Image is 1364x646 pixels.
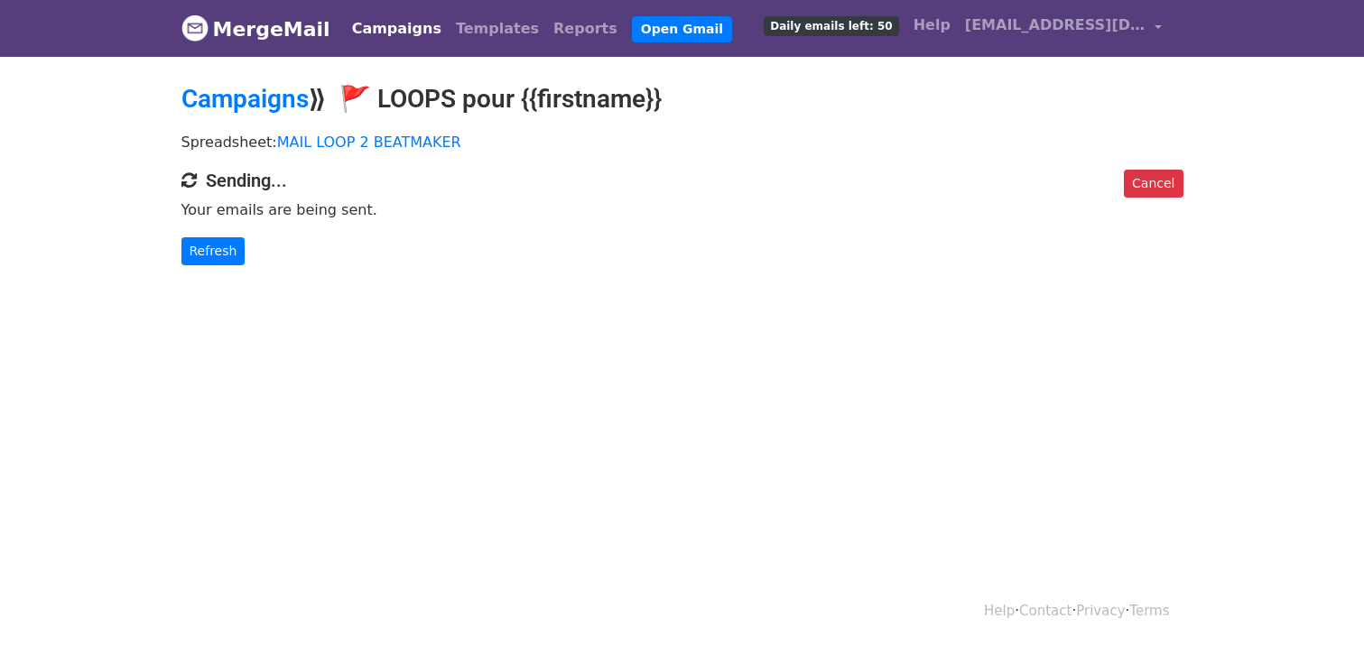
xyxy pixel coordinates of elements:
[181,14,209,42] img: MergeMail logo
[1076,603,1125,619] a: Privacy
[1019,603,1072,619] a: Contact
[906,7,958,43] a: Help
[449,11,546,47] a: Templates
[756,7,905,43] a: Daily emails left: 50
[181,170,1183,191] h4: Sending...
[764,16,898,36] span: Daily emails left: 50
[1129,603,1169,619] a: Terms
[181,133,1183,152] p: Spreadsheet:
[1124,170,1183,198] a: Cancel
[181,84,309,114] a: Campaigns
[546,11,625,47] a: Reports
[277,134,461,151] a: MAIL LOOP 2 BEATMAKER
[965,14,1146,36] span: [EMAIL_ADDRESS][DOMAIN_NAME]
[984,603,1015,619] a: Help
[345,11,449,47] a: Campaigns
[181,10,330,48] a: MergeMail
[181,237,246,265] a: Refresh
[958,7,1169,50] a: [EMAIL_ADDRESS][DOMAIN_NAME]
[181,200,1183,219] p: Your emails are being sent.
[181,84,1183,115] h2: ⟫ 🚩 LOOPS pour {{firstname}}
[632,16,732,42] a: Open Gmail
